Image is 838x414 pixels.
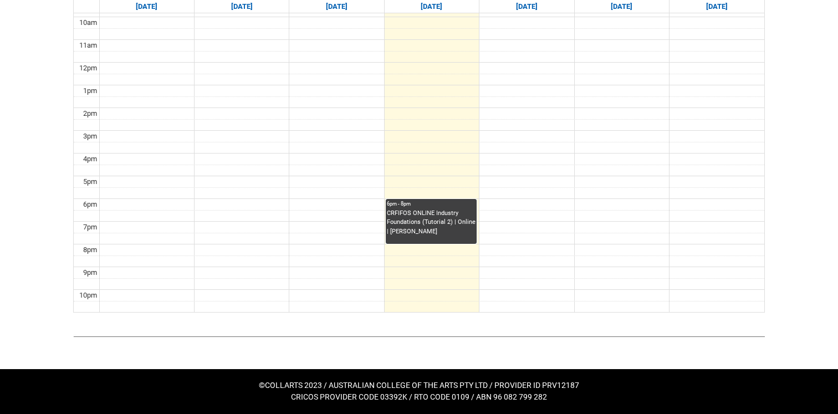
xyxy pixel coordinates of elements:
[81,108,99,119] div: 2pm
[81,267,99,278] div: 9pm
[387,209,476,237] div: CRFIFOS ONLINE Industry Foundations (Tutorial 2) | Online | [PERSON_NAME]
[81,222,99,233] div: 7pm
[81,85,99,96] div: 1pm
[77,40,99,51] div: 11am
[81,244,99,255] div: 8pm
[81,131,99,142] div: 3pm
[77,63,99,74] div: 12pm
[81,176,99,187] div: 5pm
[81,199,99,210] div: 6pm
[77,17,99,28] div: 10am
[81,154,99,165] div: 4pm
[77,290,99,301] div: 10pm
[387,200,476,208] div: 6pm - 8pm
[73,330,765,342] img: REDU_GREY_LINE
